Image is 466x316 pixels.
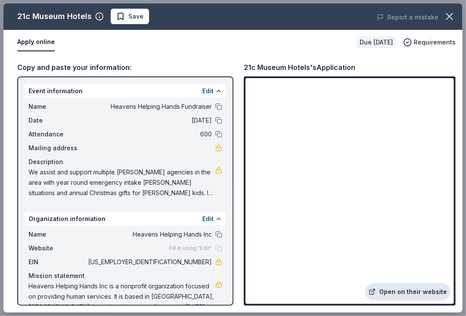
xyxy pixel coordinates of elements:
[29,115,86,126] span: Date
[86,129,212,139] span: 600
[29,229,86,240] span: Name
[244,62,355,73] div: 21c Museum Hotels's Application
[17,9,92,23] div: 21c Museum Hotels
[128,11,144,22] span: Save
[29,281,215,312] span: Heavens Helping Hands Inc is a nonprofit organization focused on providing human services. It is ...
[29,167,215,198] span: We assist and support multiple [PERSON_NAME] agencies in the area with year round emergency intak...
[414,37,456,47] span: Requirements
[86,101,212,112] span: Heavens Helping Hands Fundraiser
[29,157,222,167] div: Description
[169,245,212,252] span: Fill in using "Edit"
[17,62,233,73] div: Copy and paste your information:
[17,33,55,51] button: Apply online
[202,214,214,224] button: Edit
[377,12,438,22] button: Report a mistake
[86,115,212,126] span: [DATE]
[29,243,86,253] span: Website
[29,257,86,267] span: EIN
[29,271,222,281] div: Mission statement
[403,37,456,47] button: Requirements
[29,129,86,139] span: Attendance
[111,9,149,24] button: Save
[86,229,212,240] span: Heavens Helping Hands Inc
[25,212,226,226] div: Organization information
[29,101,86,112] span: Name
[356,36,396,48] div: Due [DATE]
[202,86,214,96] button: Edit
[86,257,212,267] span: [US_EMPLOYER_IDENTIFICATION_NUMBER]
[365,283,450,300] a: Open on their website
[29,143,86,153] span: Mailing address
[25,84,226,98] div: Event information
